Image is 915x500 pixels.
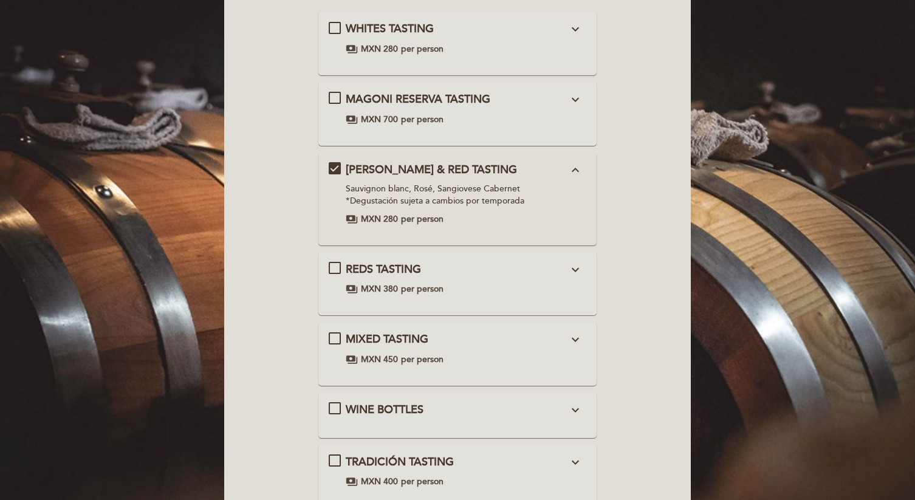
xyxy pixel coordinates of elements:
div: Sauvignon blanc, Rosé, Sangiovese Cabernet *Degustación sujeta a cambios por temporada [346,183,569,207]
span: MXN 450 [361,354,398,366]
button: expand_more [564,92,586,108]
span: payments [346,114,358,126]
span: MAGONI RESERVA TASTING [346,92,490,106]
span: per person [401,354,444,366]
span: TRADICIÓN TASTING [346,455,454,468]
md-checkbox: MAGONI RESERVA TASTING expand_more Sauvignon Blanc, Tempranillo, Syrah, Nebbiolo *Incluye bocadil... [329,92,587,126]
md-checkbox: MIXED TASTING expand_more Manaz, Sauvignon Blanc, Rosé, Sangiovese Cabernet, Origen 43, Merlot Ma... [329,332,587,366]
span: payments [346,354,358,366]
span: per person [401,476,444,488]
span: payments [346,283,358,295]
span: MXN 700 [361,114,398,126]
button: expand_more [564,402,586,418]
i: expand_more [568,455,583,470]
i: expand_less [568,163,583,177]
span: MXN 400 [361,476,398,488]
span: MXN 380 [361,283,398,295]
i: expand_more [568,22,583,36]
span: MXN 280 [361,43,398,55]
i: expand_more [568,262,583,277]
md-checkbox: TRADICIÓN TASTING expand_more 4 WINES: SAUVIGNON BLANC, TEMPRANILLO-MERLOT, BARBERA-CABERNET AND ... [329,454,587,488]
i: expand_more [568,403,583,417]
button: expand_less [564,162,586,178]
button: expand_more [564,454,586,470]
span: per person [401,43,444,55]
span: per person [401,283,444,295]
md-checkbox: WINE BOTTLES expand_more [329,402,587,418]
span: MIXED TASTING [346,332,428,346]
i: expand_more [568,92,583,107]
button: expand_more [564,21,586,37]
button: expand_more [564,262,586,278]
span: WHITES TASTING [346,22,434,35]
span: per person [401,114,444,126]
md-checkbox: WHITES TASTING expand_more Manaz, Chardonnay Vermentino, Sauvignon Blanc payments MXN 280 per person [329,21,587,55]
button: expand_more [564,332,586,348]
span: WINE BOTTLES [346,403,423,416]
i: expand_more [568,332,583,347]
span: payments [346,476,358,488]
md-checkbox: REDS TASTING expand_more Sangiovese Cabernet, Origen 43 (Mezcla Toscana), Merlot Malbec, Nebbiolo... [329,262,587,296]
span: per person [401,213,444,225]
span: [PERSON_NAME] & RED TASTING [346,163,517,176]
md-checkbox: WHITE, ROSÉ & RED TASTING expand_more Sauvignon blanc, Rosé, Sangiovese Cabernet *Degustación suj... [329,162,587,225]
span: payments [346,213,358,225]
span: payments [346,43,358,55]
span: MXN 280 [361,213,398,225]
span: REDS TASTING [346,262,421,276]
